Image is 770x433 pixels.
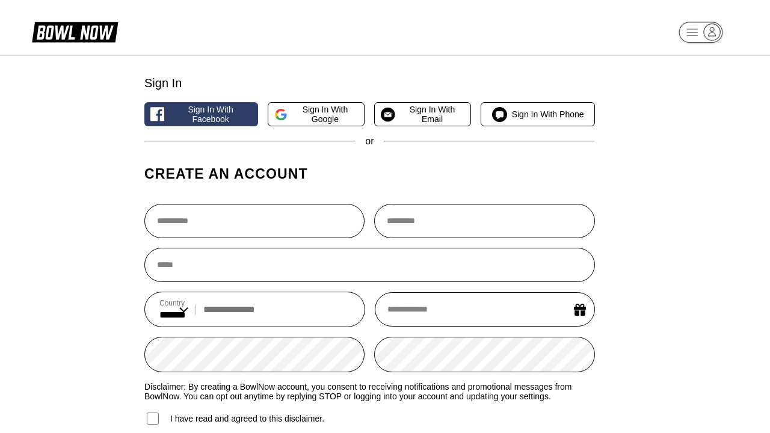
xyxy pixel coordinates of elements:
[159,299,188,307] label: Country
[144,136,595,147] div: or
[144,411,324,426] label: I have read and agreed to this disclaimer.
[147,413,159,425] input: I have read and agreed to this disclaimer.
[374,102,471,126] button: Sign in with Email
[481,102,594,126] button: Sign in with Phone
[144,382,595,401] label: Disclaimer: By creating a BowlNow account, you consent to receiving notifications and promotional...
[144,165,595,182] h1: Create an account
[144,76,595,90] div: Sign In
[144,102,258,126] button: Sign in with Facebook
[400,105,465,124] span: Sign in with Email
[169,105,251,124] span: Sign in with Facebook
[268,102,365,126] button: Sign in with Google
[292,105,358,124] span: Sign in with Google
[512,109,584,119] span: Sign in with Phone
